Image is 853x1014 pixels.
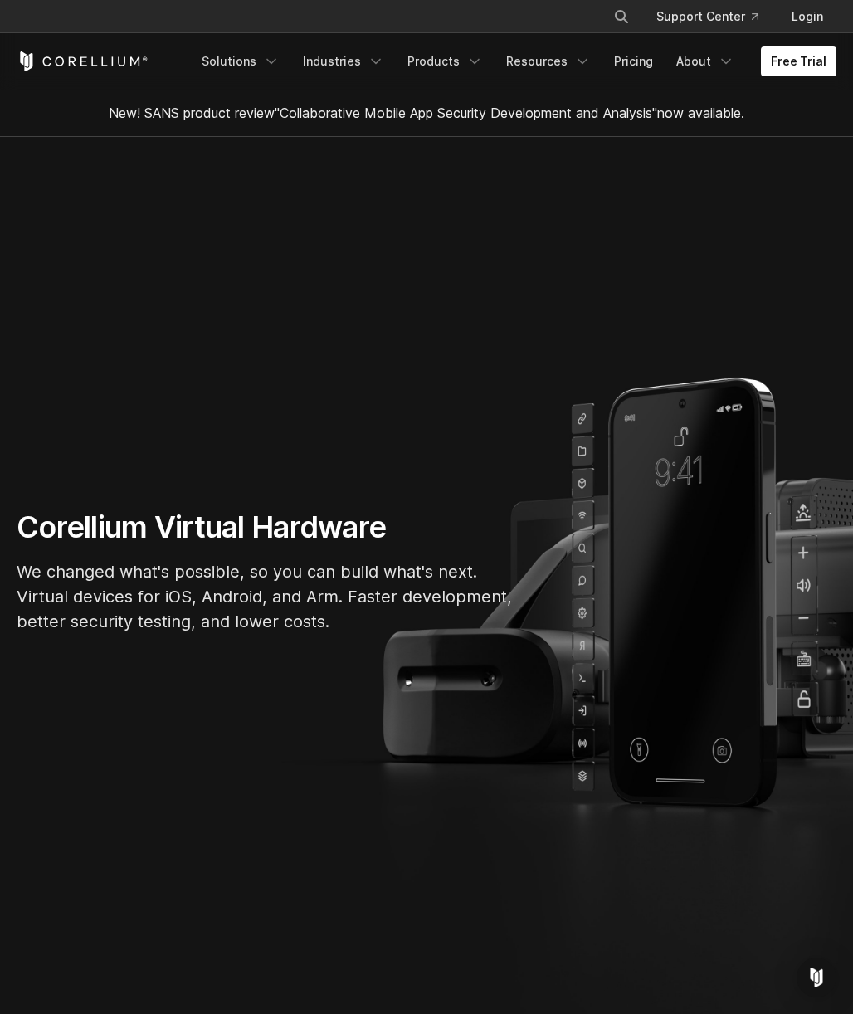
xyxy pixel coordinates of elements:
[643,2,772,32] a: Support Center
[778,2,836,32] a: Login
[593,2,836,32] div: Navigation Menu
[17,559,514,634] p: We changed what's possible, so you can build what's next. Virtual devices for iOS, Android, and A...
[397,46,493,76] a: Products
[496,46,601,76] a: Resources
[17,51,149,71] a: Corellium Home
[761,46,836,76] a: Free Trial
[293,46,394,76] a: Industries
[17,509,514,546] h1: Corellium Virtual Hardware
[607,2,636,32] button: Search
[604,46,663,76] a: Pricing
[192,46,836,76] div: Navigation Menu
[666,46,744,76] a: About
[797,958,836,997] div: Open Intercom Messenger
[275,105,657,121] a: "Collaborative Mobile App Security Development and Analysis"
[192,46,290,76] a: Solutions
[109,105,744,121] span: New! SANS product review now available.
